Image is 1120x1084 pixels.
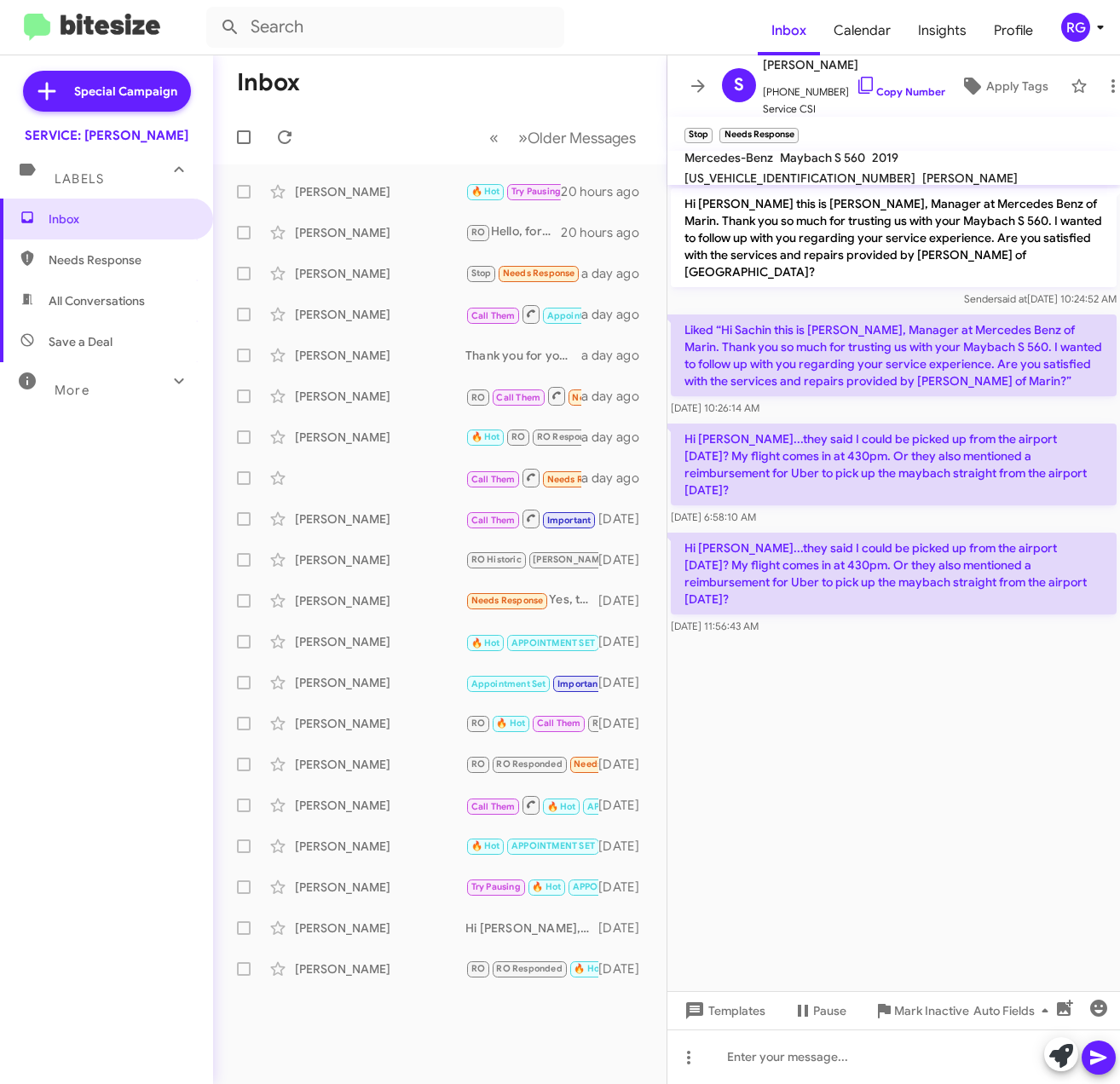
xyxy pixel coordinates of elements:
a: Profile [980,6,1047,55]
div: [PERSON_NAME] [295,510,465,528]
span: [PHONE_NUMBER] [763,75,945,101]
div: [PERSON_NAME] [295,715,465,732]
button: Pause [779,995,860,1026]
span: RO Responded [496,963,562,974]
span: Important [557,678,602,689]
span: RO Historic [471,554,522,565]
span: [PERSON_NAME] [533,554,609,565]
span: Appointment Set [547,310,622,321]
small: Needs Response [719,128,798,143]
span: RO Responded [592,718,658,729]
span: Pause [813,995,846,1026]
div: [PERSON_NAME] [295,633,465,650]
span: Call Them [496,392,540,403]
span: Mercedes-Benz [684,150,773,165]
span: [US_VEHICLE_IDENTIFICATION_NUMBER] [684,170,915,186]
span: Call Them [471,310,516,321]
span: » [518,127,528,148]
div: Ok. Thx U [465,959,598,978]
p: Hi [PERSON_NAME]...they said I could be picked up from the airport [DATE]? My flight comes in at ... [671,533,1117,614]
div: Hi [PERSON_NAME]...they said I could be picked up from the airport [DATE]? My flight comes in at ... [465,263,581,283]
span: Needs Response [49,251,193,268]
div: [DATE] [598,879,653,896]
div: [PERSON_NAME] [295,183,465,200]
span: Needs Response [574,758,646,770]
span: Important [547,515,592,526]
div: [DATE] [598,551,653,568]
div: [PERSON_NAME] [295,674,465,691]
div: Yes [465,754,598,774]
button: Next [508,120,646,155]
span: Try Pausing [471,881,521,892]
span: said at [997,292,1027,305]
div: a day ago [581,388,653,405]
span: RO [471,227,485,238]
div: [DATE] [598,510,653,528]
div: [DATE] [598,674,653,691]
div: [DATE] [598,960,653,977]
span: 🔥 Hot [547,801,576,812]
div: Hi [PERSON_NAME], you are due for a B service we have a promotion for $699.00(half off) [465,794,598,816]
nav: Page navigation example [480,120,646,155]
span: Call Them [471,515,516,526]
span: Templates [681,995,765,1026]
span: Call Them [471,474,516,485]
span: RO [511,431,525,442]
a: Insights [904,6,980,55]
span: Auto Fields [973,995,1055,1026]
span: Special Campaign [74,83,177,100]
button: Auto Fields [960,995,1069,1026]
div: Hello, for both rear tires you are looking at $1,228.63. This was due to both rear tires being be... [465,222,561,242]
button: Templates [667,995,779,1026]
div: [PERSON_NAME] [295,920,465,937]
span: 🔥 Hot [471,186,500,197]
span: Labels [55,171,104,187]
div: Thank you . [465,303,581,325]
span: All Conversations [49,292,145,309]
span: Older Messages [528,129,636,147]
span: Needs Response [547,474,620,485]
button: RG [1047,13,1101,42]
span: Service CSI [763,101,945,118]
div: [DATE] [598,633,653,650]
div: I can't deal w/ this til late Oct. What is total price please? [465,427,581,447]
div: Thank you for your feedback! If you need any further assistance with your vehicle or scheduling m... [465,347,581,364]
span: [DATE] 10:26:14 AM [671,401,759,414]
button: Mark Inactive [860,995,983,1026]
span: Inbox [49,210,193,228]
small: Stop [684,128,713,143]
span: Maybach S 560 [780,150,865,165]
div: [PERSON_NAME] [295,347,465,364]
span: Stop [471,268,492,279]
div: a day ago [581,347,653,364]
div: [PERSON_NAME] [295,224,465,241]
span: [PERSON_NAME] [763,55,945,75]
a: Copy Number [856,85,945,98]
span: 🔥 Hot [471,431,500,442]
span: S [734,72,744,99]
span: APPOINTMENT SET [511,637,595,649]
span: [PERSON_NAME] [922,170,1018,186]
div: [PERSON_NAME] [295,838,465,855]
span: RO [471,963,485,974]
div: a day ago [581,470,653,487]
span: [DATE] 11:56:43 AM [671,620,759,632]
a: Special Campaign [23,71,191,112]
span: RO Responded [496,758,562,770]
div: We have these tires in stock, what day and time would you like to come in ? [465,631,598,652]
span: APPOINTMENT SET [587,801,671,812]
span: Save a Deal [49,333,113,350]
div: Yes, thanks [465,591,598,610]
input: Search [206,7,564,48]
a: Inbox [758,6,820,55]
div: Hi [PERSON_NAME], the battery we recommended at your last visit was $746.52. With our 25% discoun... [465,920,598,937]
span: Needs Response [503,268,575,279]
div: [PERSON_NAME] [295,306,465,323]
span: RO [471,758,485,770]
span: APPOINTMENT SET [511,840,595,851]
span: Apply Tags [986,71,1048,101]
div: 20 hours ago [561,224,653,241]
